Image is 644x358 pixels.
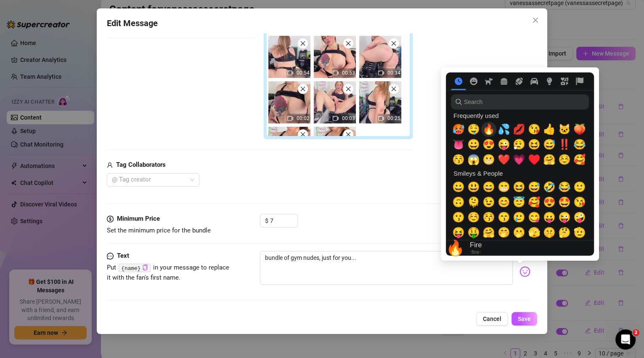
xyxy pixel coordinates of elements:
span: 00:03 [342,115,355,121]
textarea: bundle of gym nudes, just for you... [260,251,513,285]
img: media [268,36,310,78]
span: Cancel [483,315,501,322]
span: Save [518,315,531,322]
span: 00:54 [297,70,310,76]
span: message [107,251,114,261]
span: close [391,40,397,46]
img: media [314,81,356,123]
span: 00:02 [297,115,310,121]
span: close [300,40,306,46]
strong: Tag Collaborators [116,161,166,168]
div: 00:54 [268,36,310,78]
span: close [300,131,306,137]
img: media [359,36,401,78]
span: close [345,40,351,46]
button: Click to Copy [142,264,148,271]
span: video-camera [378,115,384,121]
span: 2 [633,329,639,336]
img: svg%3e [519,266,530,277]
strong: Minimum Price [117,215,160,222]
span: 00:25 [387,115,400,121]
button: Cancel [476,312,508,326]
span: close [300,86,306,92]
span: Close [529,17,542,24]
button: Close [529,13,542,27]
span: Edit Message [107,17,158,30]
span: video-camera [287,70,293,76]
img: media [359,81,401,123]
span: 00:34 [387,70,400,76]
button: Save [511,312,537,326]
span: user [107,160,113,170]
div: 00:25 [359,81,401,123]
div: 00:02 [268,81,310,123]
span: close [532,17,539,24]
span: video-camera [333,70,339,76]
iframe: Intercom live chat [615,329,636,350]
strong: Text [117,252,129,259]
img: media [314,127,356,169]
span: Set the minimum price for the bundle [107,227,211,234]
span: close [345,131,351,137]
code: {name} [119,264,150,273]
div: 00:34 [359,36,401,78]
span: video-camera [378,70,384,76]
span: Put in your message to replace it with the fan's first name. [107,264,230,281]
span: video-camera [333,115,339,121]
span: 00:53 [342,70,355,76]
img: media [268,127,310,169]
span: close [391,86,397,92]
span: video-camera [287,115,293,121]
span: dollar [107,214,114,224]
div: 00:03 [314,81,356,123]
span: copy [142,264,148,270]
img: media [314,36,356,78]
span: close [345,86,351,92]
img: media [268,81,310,123]
div: 00:53 [314,36,356,78]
